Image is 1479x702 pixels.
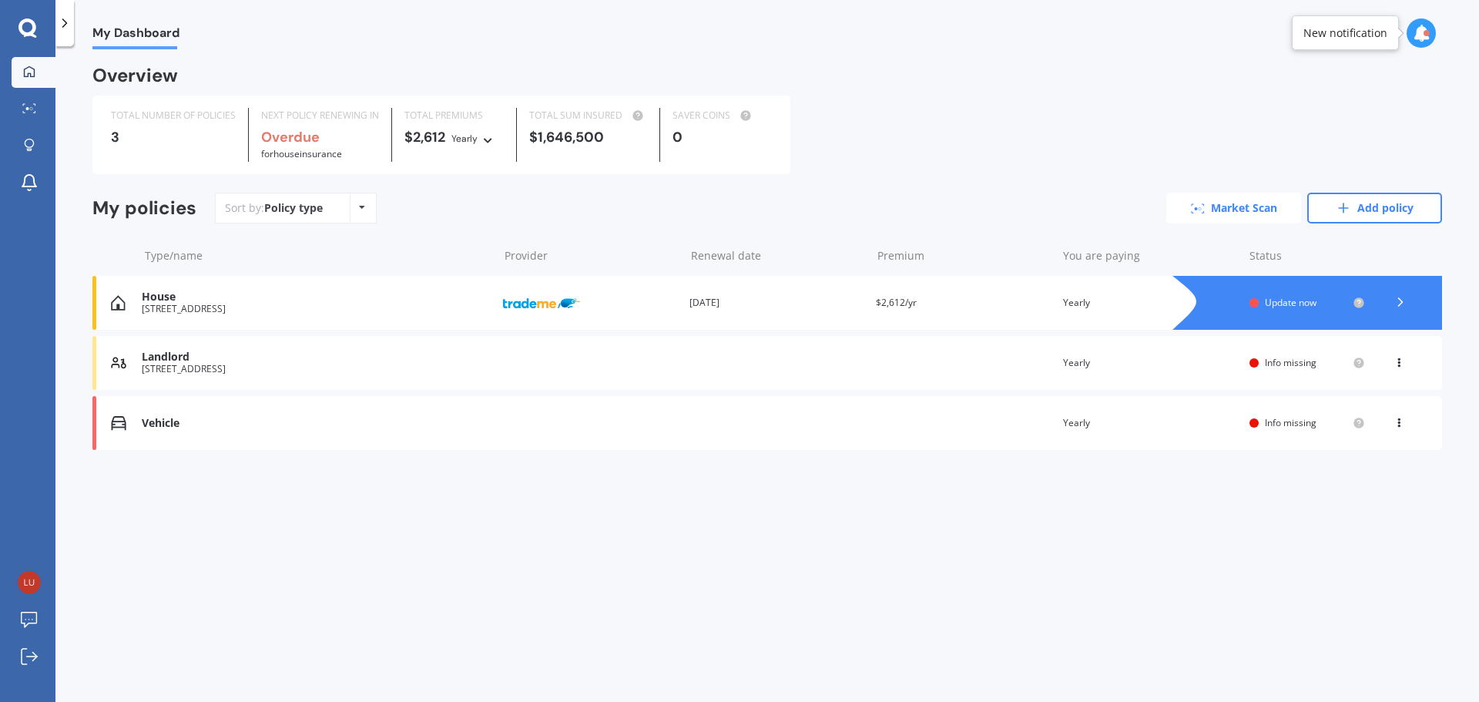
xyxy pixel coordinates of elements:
[1265,356,1316,369] span: Info missing
[142,417,491,430] div: Vehicle
[505,248,679,264] div: Provider
[261,128,320,146] b: Overdue
[111,295,126,311] img: House
[92,25,179,46] span: My Dashboard
[1303,25,1387,41] div: New notification
[1063,248,1237,264] div: You are paying
[529,129,647,145] div: $1,646,500
[1063,355,1237,371] div: Yearly
[111,108,236,123] div: TOTAL NUMBER OF POLICIES
[142,351,491,364] div: Landlord
[261,108,379,123] div: NEXT POLICY RENEWING IN
[672,108,772,123] div: SAVER COINS
[142,291,491,304] div: House
[689,295,864,311] div: [DATE]
[876,296,917,309] span: $2,612/yr
[264,200,323,216] div: Policy type
[225,200,323,216] div: Sort by:
[92,68,178,83] div: Overview
[92,197,196,220] div: My policies
[111,355,126,371] img: Landlord
[111,415,126,431] img: Vehicle
[145,248,492,264] div: Type/name
[404,129,504,146] div: $2,612
[503,288,580,317] img: Trade Me Insurance
[1265,296,1316,309] span: Update now
[877,248,1051,264] div: Premium
[529,108,647,123] div: TOTAL SUM INSURED
[1063,295,1237,311] div: Yearly
[1063,415,1237,431] div: Yearly
[691,248,865,264] div: Renewal date
[1307,193,1442,223] a: Add policy
[1166,193,1301,223] a: Market Scan
[18,571,41,594] img: e2bde7b5ff9b4321a258825135c567a3
[451,131,478,146] div: Yearly
[672,129,772,145] div: 0
[1249,248,1365,264] div: Status
[261,147,342,160] span: for House insurance
[142,364,491,375] div: [STREET_ADDRESS]
[1265,416,1316,429] span: Info missing
[404,108,504,123] div: TOTAL PREMIUMS
[142,304,491,314] div: [STREET_ADDRESS]
[111,129,236,145] div: 3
